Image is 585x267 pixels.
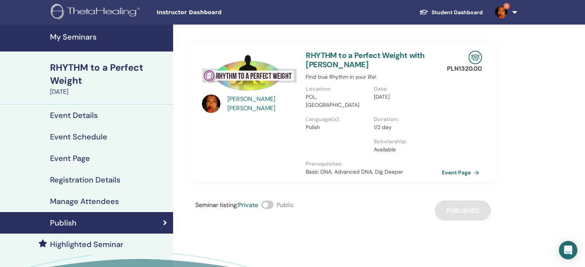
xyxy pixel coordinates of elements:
img: graduation-cap-white.svg [419,9,428,15]
img: In-Person Seminar [468,51,482,64]
a: [PERSON_NAME] [PERSON_NAME] [227,95,298,113]
h4: Publish [50,218,77,227]
p: Polish [306,123,369,131]
p: Available [374,146,437,154]
p: [DATE] [374,93,437,101]
div: Open Intercom Messenger [559,241,577,259]
p: Scholarship : [374,138,437,146]
span: Instructor Dashboard [157,8,272,17]
h4: Highlighted Seminar [50,240,123,249]
img: default.jpg [202,95,220,113]
p: PLN 1320.00 [447,64,482,73]
a: Student Dashboard [413,5,489,20]
div: RHYTHM to a Perfect Weight [50,61,168,87]
p: Duration : [374,115,437,123]
div: [DATE] [50,87,168,96]
p: POL, [GEOGRAPHIC_DATA] [306,93,369,109]
p: Prerequisites : [306,160,442,168]
h4: Registration Details [50,175,120,184]
p: Basic DNA, Advanced DNA, Dig Deeper [306,168,442,176]
a: RHYTHM to a Perfect Weight[DATE] [45,61,173,96]
a: RHYTHM to a Perfect Weight with [PERSON_NAME] [306,50,424,70]
p: Location : [306,85,369,93]
img: RHYTHM to a Perfect Weight [202,51,297,97]
img: logo.png [51,4,143,21]
h4: Manage Attendees [50,197,119,206]
h4: My Seminars [50,32,168,41]
span: Private [238,201,258,209]
span: Seminar listing : [195,201,238,209]
h4: Event Details [50,111,98,120]
a: Event Page [442,167,482,178]
h4: Event Schedule [50,132,107,141]
p: Date : [374,85,437,93]
p: Language(s) : [306,115,369,123]
span: Public [277,201,294,209]
h4: Event Page [50,154,90,163]
p: Find true Rhythm in your life! [306,73,442,81]
span: 2 [503,3,510,9]
p: 1/2 day [374,123,437,131]
img: default.jpg [495,6,507,18]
